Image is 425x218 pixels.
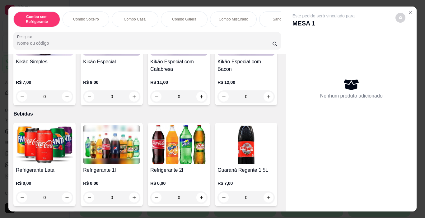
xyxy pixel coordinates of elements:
[16,166,73,174] h4: Refrigerante Lata
[16,58,73,66] h4: Kikão Simples
[217,180,275,186] p: R$ 7,00
[62,92,72,102] button: increase-product-quantity
[219,193,229,202] button: decrease-product-quantity
[264,92,273,102] button: increase-product-quantity
[17,40,272,46] input: Pesquisa
[292,19,355,28] p: MESA 1
[219,17,248,22] p: Combo Misturado
[405,8,415,18] button: Close
[129,92,139,102] button: increase-product-quantity
[17,34,35,39] label: Pesquisa
[13,110,281,118] p: Bebidas
[124,17,147,22] p: Combo Casal
[16,79,73,85] p: R$ 7,00
[219,92,229,102] button: decrease-product-quantity
[83,79,140,85] p: R$ 9,00
[16,125,73,164] img: product-image
[320,92,383,100] p: Nenhum produto adicionado
[196,92,206,102] button: increase-product-quantity
[172,17,196,22] p: Combo Galera
[150,79,208,85] p: R$ 11,00
[150,58,208,73] h4: Kikão Especial com Calabresa
[150,166,208,174] h4: Refrigerante 2l
[83,180,140,186] p: R$ 0,00
[83,58,140,66] h4: Kikão Especial
[83,125,140,164] img: product-image
[16,180,73,186] p: R$ 0,00
[395,13,405,23] button: decrease-product-quantity
[83,166,140,174] h4: Refrigerante 1l
[17,92,27,102] button: decrease-product-quantity
[150,125,208,164] img: product-image
[217,166,275,174] h4: Guaraná Regente 1,5L
[84,92,94,102] button: decrease-product-quantity
[217,79,275,85] p: R$ 12,00
[19,14,55,24] p: Combo sem Refrigerante
[152,92,161,102] button: decrease-product-quantity
[264,193,273,202] button: increase-product-quantity
[292,13,355,19] p: Este pedido será vinculado para
[73,17,99,22] p: Combo Solteiro
[273,17,292,22] p: Sanduíches
[217,125,275,164] img: product-image
[150,180,208,186] p: R$ 0,00
[217,58,275,73] h4: Kikão Especial com Bacon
